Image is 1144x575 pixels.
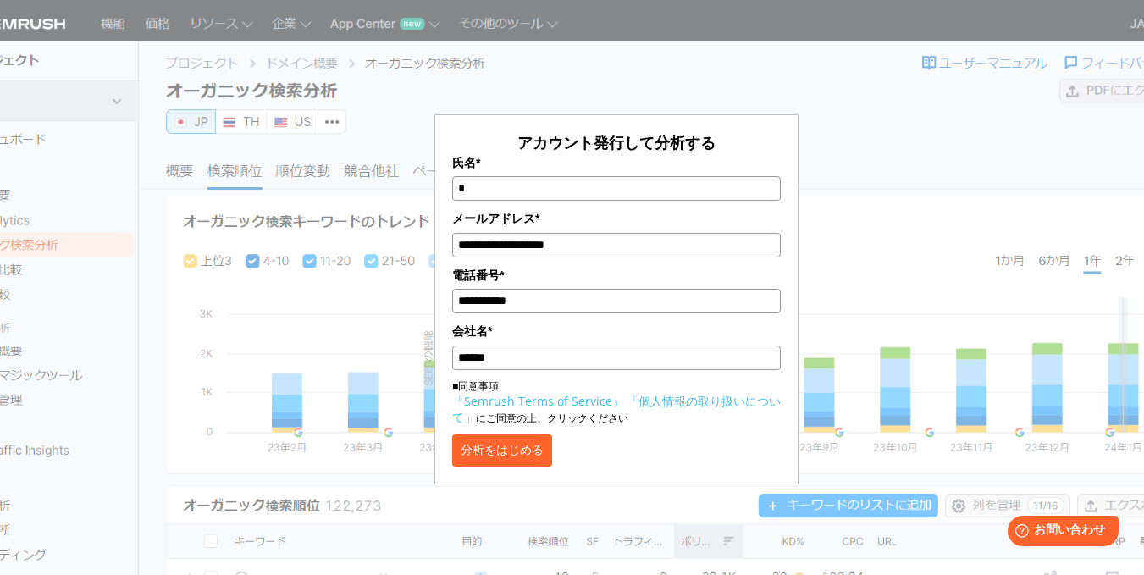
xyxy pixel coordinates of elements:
[452,393,781,425] a: 「個人情報の取り扱いについて」
[452,209,781,228] label: メールアドレス*
[452,434,552,467] button: 分析をはじめる
[517,132,716,152] span: アカウント発行して分析する
[452,266,781,285] label: 電話番号*
[452,393,624,409] a: 「Semrush Terms of Service」
[452,379,781,426] p: ■同意事項 にご同意の上、クリックください
[993,509,1125,556] iframe: Help widget launcher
